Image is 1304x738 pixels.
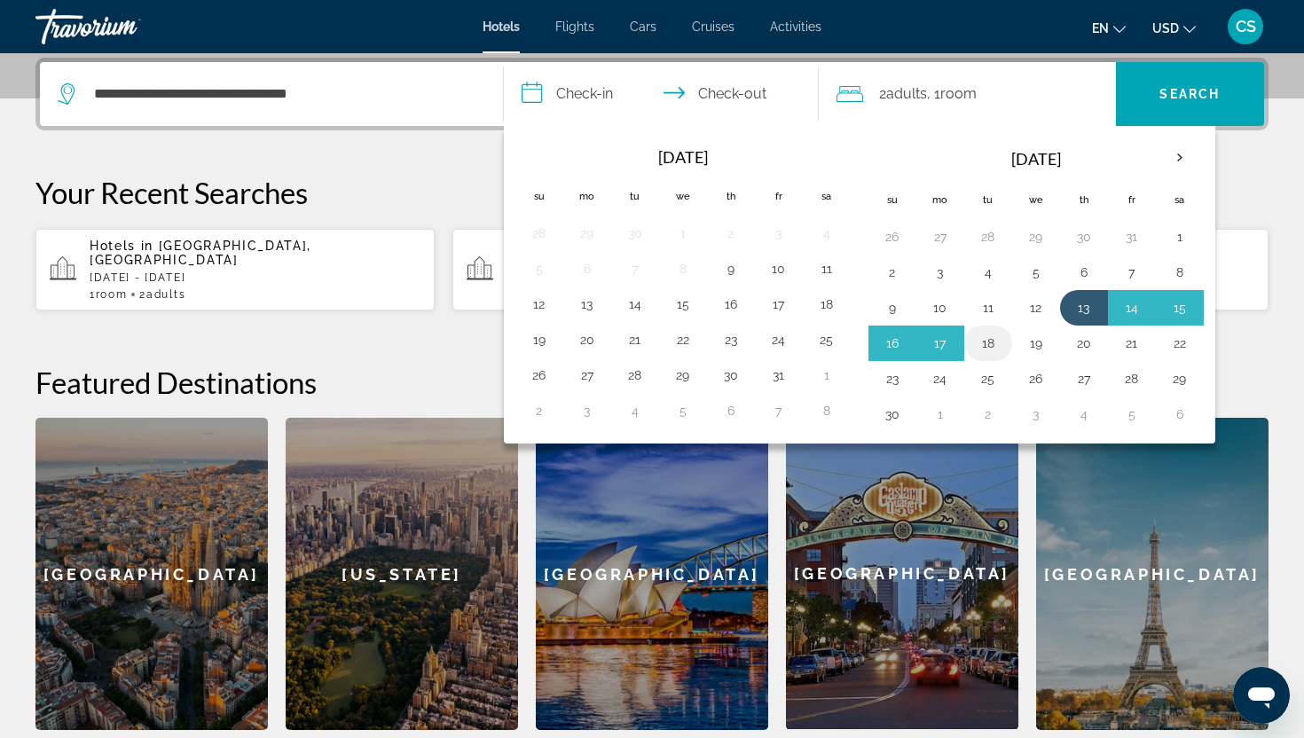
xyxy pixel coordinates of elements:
[536,418,768,730] a: Sydney[GEOGRAPHIC_DATA]
[926,402,954,427] button: Day 1
[483,20,520,34] a: Hotels
[669,327,697,352] button: Day 22
[692,20,734,34] a: Cruises
[926,331,954,356] button: Day 17
[669,363,697,388] button: Day 29
[878,331,907,356] button: Day 16
[878,366,907,391] button: Day 23
[765,398,793,423] button: Day 7
[35,418,268,730] div: [GEOGRAPHIC_DATA]
[621,363,649,388] button: Day 28
[765,256,793,281] button: Day 10
[926,366,954,391] button: Day 24
[504,62,819,126] button: Select check in and out date
[515,137,851,428] table: Left calendar grid
[717,221,745,246] button: Day 2
[878,260,907,285] button: Day 2
[770,20,821,34] a: Activities
[974,260,1002,285] button: Day 4
[35,418,268,730] a: Barcelona[GEOGRAPHIC_DATA]
[630,20,656,34] a: Cars
[573,398,601,423] button: Day 3
[926,295,954,320] button: Day 10
[525,292,554,317] button: Day 12
[1092,15,1126,41] button: Change language
[1070,366,1098,391] button: Day 27
[90,239,311,267] span: [GEOGRAPHIC_DATA], [GEOGRAPHIC_DATA]
[286,418,518,730] a: New York[US_STATE]
[555,20,594,34] a: Flights
[813,363,841,388] button: Day 1
[1118,331,1146,356] button: Day 21
[1070,260,1098,285] button: Day 6
[886,85,927,102] span: Adults
[621,256,649,281] button: Day 7
[813,327,841,352] button: Day 25
[35,4,213,50] a: Travorium
[525,327,554,352] button: Day 19
[1070,224,1098,249] button: Day 30
[974,295,1002,320] button: Day 11
[669,221,697,246] button: Day 1
[1236,18,1256,35] span: CS
[669,292,697,317] button: Day 15
[765,363,793,388] button: Day 31
[563,137,803,177] th: [DATE]
[1118,295,1146,320] button: Day 14
[90,288,127,301] span: 1
[717,327,745,352] button: Day 23
[1022,260,1050,285] button: Day 5
[1152,21,1179,35] span: USD
[765,292,793,317] button: Day 17
[40,62,1264,126] div: Search widget
[786,418,1018,729] div: [GEOGRAPHIC_DATA]
[525,221,554,246] button: Day 28
[813,398,841,423] button: Day 8
[35,365,1269,400] h2: Featured Destinations
[621,327,649,352] button: Day 21
[1022,331,1050,356] button: Day 19
[90,271,420,284] p: [DATE] - [DATE]
[1070,331,1098,356] button: Day 20
[940,85,977,102] span: Room
[1118,260,1146,285] button: Day 7
[1036,418,1269,730] div: [GEOGRAPHIC_DATA]
[974,402,1002,427] button: Day 2
[146,288,185,301] span: Adults
[1118,402,1146,427] button: Day 5
[573,363,601,388] button: Day 27
[879,82,927,106] span: 2
[974,224,1002,249] button: Day 28
[573,327,601,352] button: Day 20
[1166,402,1194,427] button: Day 6
[286,418,518,730] div: [US_STATE]
[765,221,793,246] button: Day 3
[90,239,153,253] span: Hotels in
[1022,295,1050,320] button: Day 12
[878,224,907,249] button: Day 26
[1022,224,1050,249] button: Day 29
[35,228,435,311] button: Hotels in [GEOGRAPHIC_DATA], [GEOGRAPHIC_DATA][DATE] - [DATE]1Room2Adults
[1022,366,1050,391] button: Day 26
[621,221,649,246] button: Day 30
[717,363,745,388] button: Day 30
[1116,62,1265,126] button: Search
[1070,402,1098,427] button: Day 4
[819,62,1116,126] button: Travelers: 2 adults, 0 children
[926,260,954,285] button: Day 3
[1166,366,1194,391] button: Day 29
[1233,667,1290,724] iframe: Button to launch messaging window
[717,256,745,281] button: Day 9
[139,288,185,301] span: 2
[452,228,852,311] button: Hotels in [GEOGRAPHIC_DATA], [GEOGRAPHIC_DATA] ([GEOGRAPHIC_DATA])[DATE] - [DATE]1Room2Adults
[1092,21,1109,35] span: en
[536,418,768,730] div: [GEOGRAPHIC_DATA]
[765,327,793,352] button: Day 24
[717,292,745,317] button: Day 16
[525,363,554,388] button: Day 26
[1159,87,1220,101] span: Search
[35,175,1269,210] p: Your Recent Searches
